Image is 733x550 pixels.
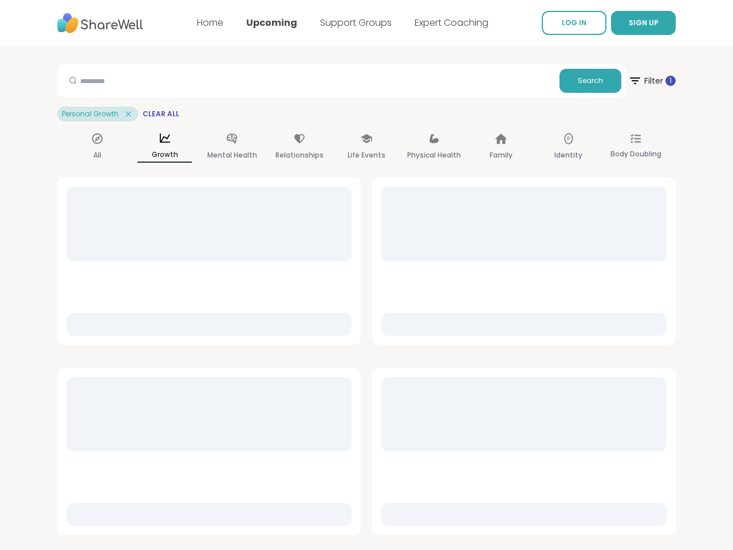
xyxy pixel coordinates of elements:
p: Growth [137,148,192,163]
button: Filter 1 [628,64,676,97]
span: Personal Growth [62,109,119,119]
span: SIGN UP [629,18,659,27]
span: Filter [628,67,676,95]
img: ShareWell Nav Logo [57,7,143,39]
span: Search [578,76,603,86]
a: Upcoming [246,16,297,29]
a: Expert Coaching [415,16,488,29]
a: Home [197,16,223,29]
p: Relationships [275,148,324,162]
a: LOG IN [542,11,606,35]
p: Family [490,148,513,162]
p: All [93,148,101,162]
p: Body Doubling [610,147,661,161]
span: LOG IN [562,18,586,27]
p: Physical Health [407,148,461,162]
p: Life Events [348,148,385,162]
a: Support Groups [320,16,392,29]
span: 1 [669,76,672,86]
span: Clear All [143,109,179,119]
button: SIGN UP [611,11,676,35]
p: Identity [554,148,582,162]
p: Mental Health [207,148,257,162]
button: Search [559,69,621,93]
